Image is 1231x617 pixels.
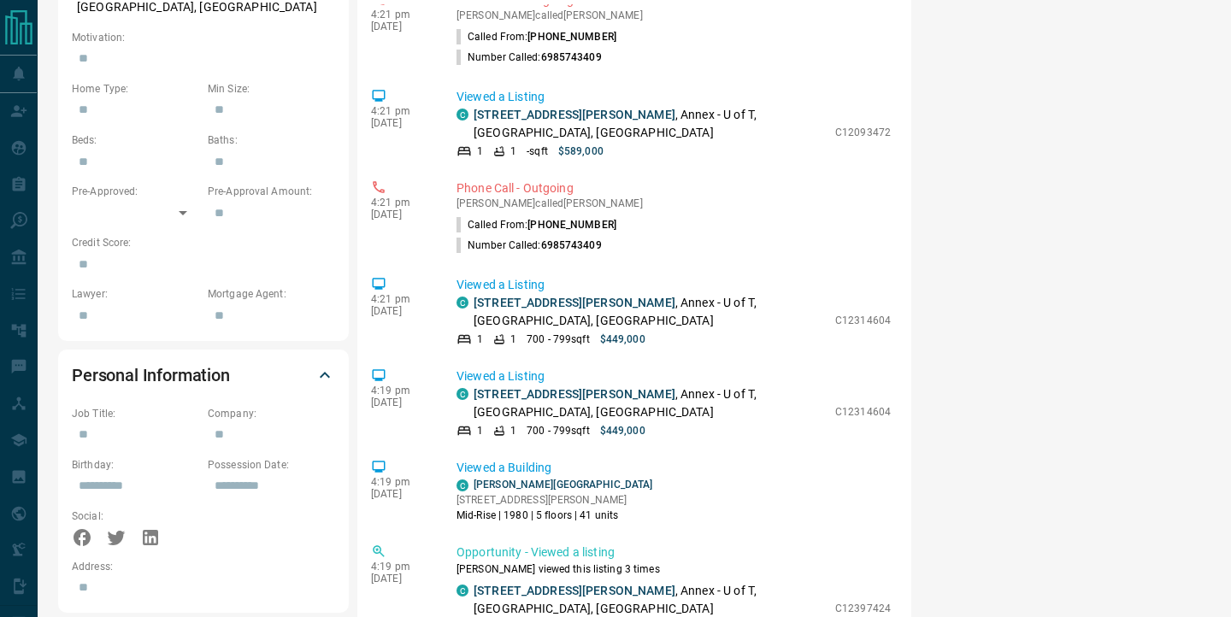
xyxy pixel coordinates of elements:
[371,488,431,500] p: [DATE]
[371,9,431,21] p: 4:21 pm
[371,561,431,573] p: 4:19 pm
[510,144,516,159] p: 1
[456,9,891,21] p: [PERSON_NAME] called [PERSON_NAME]
[835,313,891,328] p: C12314604
[456,479,468,491] div: condos.ca
[456,29,616,44] p: Called From:
[371,21,431,32] p: [DATE]
[527,219,616,231] span: [PHONE_NUMBER]
[208,406,335,421] p: Company:
[456,238,602,253] p: Number Called:
[474,385,827,421] p: , Annex - U of T, [GEOGRAPHIC_DATA], [GEOGRAPHIC_DATA]
[600,332,645,347] p: $449,000
[456,585,468,596] div: condos.ca
[474,479,652,491] a: [PERSON_NAME][GEOGRAPHIC_DATA]
[474,108,675,121] a: [STREET_ADDRESS][PERSON_NAME]
[371,197,431,209] p: 4:21 pm
[72,508,199,524] p: Social:
[456,561,891,577] p: [PERSON_NAME] viewed this listing 3 times
[371,105,431,117] p: 4:21 pm
[72,406,199,421] p: Job Title:
[456,179,891,197] p: Phone Call - Outgoing
[477,332,483,347] p: 1
[477,144,483,159] p: 1
[456,217,616,232] p: Called From:
[477,423,483,438] p: 1
[474,387,675,401] a: [STREET_ADDRESS][PERSON_NAME]
[456,88,891,106] p: Viewed a Listing
[474,296,675,309] a: [STREET_ADDRESS][PERSON_NAME]
[835,125,891,140] p: C12093472
[541,51,602,63] span: 6985743409
[456,492,652,508] p: [STREET_ADDRESS][PERSON_NAME]
[527,144,548,159] p: - sqft
[835,601,891,616] p: C12397424
[456,50,602,65] p: Number Called:
[527,423,589,438] p: 700 - 799 sqft
[456,544,891,561] p: Opportunity - Viewed a listing
[72,81,199,97] p: Home Type:
[72,361,230,389] h2: Personal Information
[456,197,891,209] p: [PERSON_NAME] called [PERSON_NAME]
[527,332,589,347] p: 700 - 799 sqft
[72,235,335,250] p: Credit Score:
[835,404,891,420] p: C12314604
[72,184,199,199] p: Pre-Approved:
[558,144,604,159] p: $589,000
[208,132,335,148] p: Baths:
[371,397,431,408] p: [DATE]
[371,385,431,397] p: 4:19 pm
[72,457,199,473] p: Birthday:
[456,297,468,308] div: condos.ca
[208,81,335,97] p: Min Size:
[456,367,891,385] p: Viewed a Listing
[208,286,335,302] p: Mortgage Agent:
[72,132,199,148] p: Beds:
[371,117,431,129] p: [DATE]
[371,209,431,220] p: [DATE]
[208,457,335,473] p: Possession Date:
[456,388,468,400] div: condos.ca
[72,286,199,302] p: Lawyer:
[600,423,645,438] p: $449,000
[72,559,335,574] p: Address:
[456,109,468,120] div: condos.ca
[371,305,431,317] p: [DATE]
[371,476,431,488] p: 4:19 pm
[371,293,431,305] p: 4:21 pm
[474,584,675,597] a: [STREET_ADDRESS][PERSON_NAME]
[371,573,431,585] p: [DATE]
[510,423,516,438] p: 1
[541,239,602,251] span: 6985743409
[474,294,827,330] p: , Annex - U of T, [GEOGRAPHIC_DATA], [GEOGRAPHIC_DATA]
[456,508,652,523] p: Mid-Rise | 1980 | 5 floors | 41 units
[510,332,516,347] p: 1
[72,355,335,396] div: Personal Information
[527,31,616,43] span: [PHONE_NUMBER]
[474,106,827,142] p: , Annex - U of T, [GEOGRAPHIC_DATA], [GEOGRAPHIC_DATA]
[456,459,891,477] p: Viewed a Building
[72,30,335,45] p: Motivation:
[208,184,335,199] p: Pre-Approval Amount:
[456,276,891,294] p: Viewed a Listing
